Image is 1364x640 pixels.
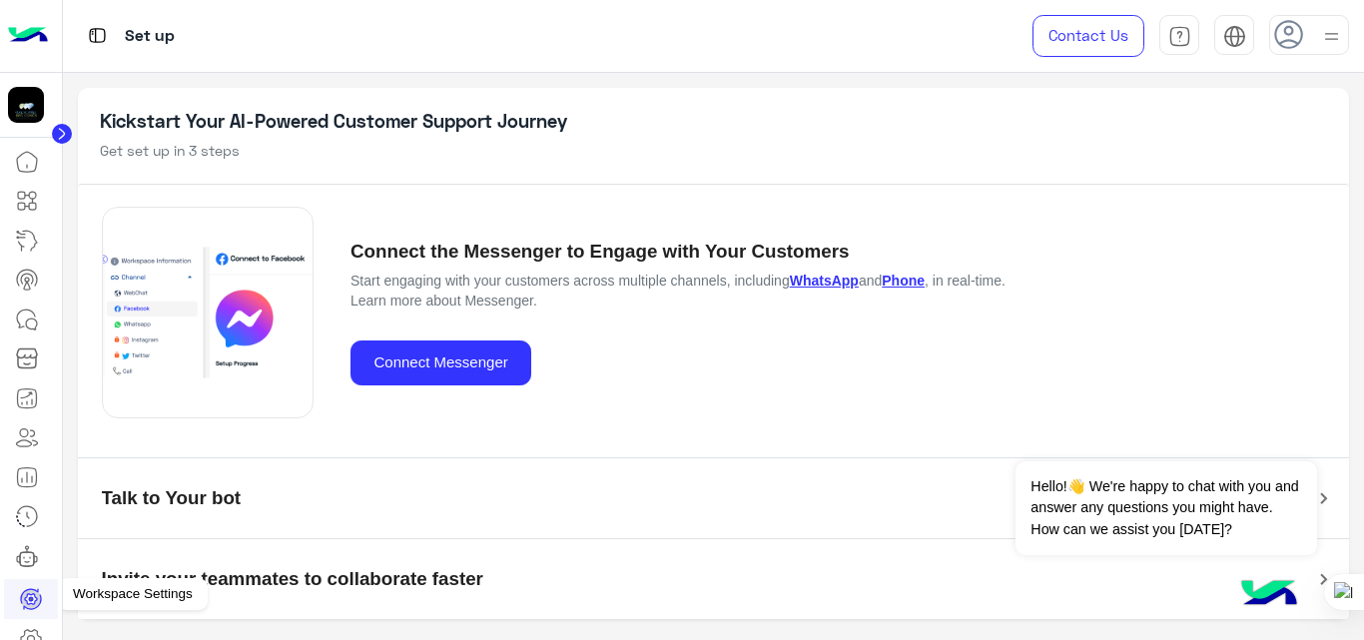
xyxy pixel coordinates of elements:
[78,458,1350,538] mat-expansion-panel-header: Talk to Your bot
[85,23,110,48] img: tab
[1032,15,1144,57] a: Contact Us
[790,273,859,289] a: WhatsApp
[1223,25,1246,48] img: tab
[8,15,48,57] img: Logo
[350,241,1034,264] h5: Connect the Messenger to Engage with Your Customers
[1234,560,1304,630] img: hulul-logo.png
[125,23,175,50] p: Set up
[1016,461,1316,555] span: Hello!👋 We're happy to chat with you and answer any questions you might have. How can we assist y...
[1319,24,1344,49] img: profile
[58,578,208,610] div: Workspace Settings
[8,87,44,123] img: 177882628735456
[882,273,925,289] a: Phone
[350,271,1034,311] p: Start engaging with your customers across multiple channels, including and , in real-time. Learn ...
[78,539,1350,619] mat-expansion-panel-header: Invite your teammates to collaborate faster
[100,142,240,159] span: Get set up in 3 steps
[102,568,483,591] h5: Invite your teammates to collaborate faster
[350,340,531,385] button: Connect Messenger
[100,110,1327,133] h5: Kickstart Your AI-Powered Customer Support Journey
[1168,25,1191,48] img: tab
[102,207,314,418] img: Accordion Section Image
[102,487,242,510] h5: Talk to Your bot
[1159,15,1199,57] a: tab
